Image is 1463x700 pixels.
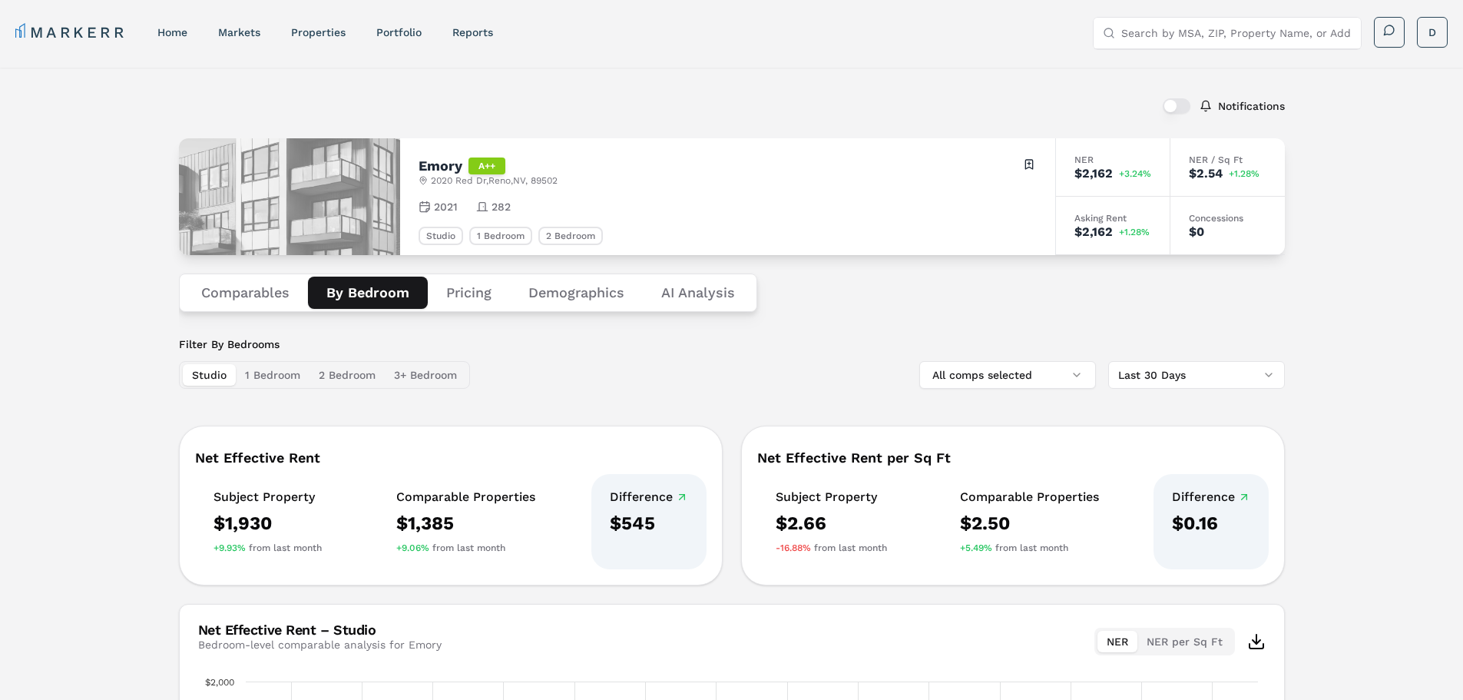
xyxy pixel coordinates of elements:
[308,277,428,309] button: By Bedroom
[492,199,511,214] span: 282
[469,227,532,245] div: 1 Bedroom
[1074,155,1151,164] div: NER
[385,364,466,386] button: 3+ Bedroom
[1189,168,1223,180] div: $2.54
[198,637,442,652] div: Bedroom-level comparable analysis for Emory
[213,489,322,505] div: Subject Property
[1172,489,1250,505] div: Difference
[776,489,887,505] div: Subject Property
[960,542,992,554] span: +5.49%
[452,26,493,38] a: reports
[1121,18,1352,48] input: Search by MSA, ZIP, Property Name, or Address
[434,199,458,214] span: 2021
[960,511,1099,536] div: $2.50
[179,337,470,352] label: Filter By Bedrooms
[157,26,187,38] a: home
[610,511,688,536] div: $545
[919,361,1096,389] button: All comps selected
[183,364,236,386] button: Studio
[643,277,753,309] button: AI Analysis
[431,174,558,187] span: 2020 Red Dr , Reno , NV , 89502
[1172,511,1250,536] div: $0.16
[1417,17,1448,48] button: D
[1074,214,1151,223] div: Asking Rent
[757,451,1269,465] div: Net Effective Rent per Sq Ft
[776,542,811,554] span: -16.88%
[960,542,1099,554] div: from last month
[1189,155,1266,164] div: NER / Sq Ft
[396,542,535,554] div: from last month
[236,364,309,386] button: 1 Bedroom
[205,677,234,688] text: $2,000
[396,489,535,505] div: Comparable Properties
[1074,168,1113,180] div: $2,162
[183,277,308,309] button: Comparables
[428,277,510,309] button: Pricing
[776,511,887,536] div: $2.66
[1189,226,1204,238] div: $0
[213,542,322,554] div: from last month
[960,489,1099,505] div: Comparable Properties
[419,227,463,245] div: Studio
[538,227,603,245] div: 2 Bedroom
[396,542,429,554] span: +9.06%
[1428,25,1436,40] span: D
[1137,631,1232,652] button: NER per Sq Ft
[198,623,442,637] div: Net Effective Rent – Studio
[1218,101,1285,111] label: Notifications
[419,159,462,173] h2: Emory
[776,542,887,554] div: from last month
[1097,631,1137,652] button: NER
[610,489,688,505] div: Difference
[1119,227,1150,237] span: +1.28%
[309,364,385,386] button: 2 Bedroom
[1189,214,1266,223] div: Concessions
[1074,226,1113,238] div: $2,162
[396,511,535,536] div: $1,385
[218,26,260,38] a: markets
[15,22,127,43] a: MARKERR
[213,511,322,536] div: $1,930
[213,542,246,554] span: +9.93%
[1119,169,1151,178] span: +3.24%
[1229,169,1259,178] span: +1.28%
[510,277,643,309] button: Demographics
[291,26,346,38] a: properties
[468,158,505,174] div: A++
[195,451,707,465] div: Net Effective Rent
[376,26,422,38] a: Portfolio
